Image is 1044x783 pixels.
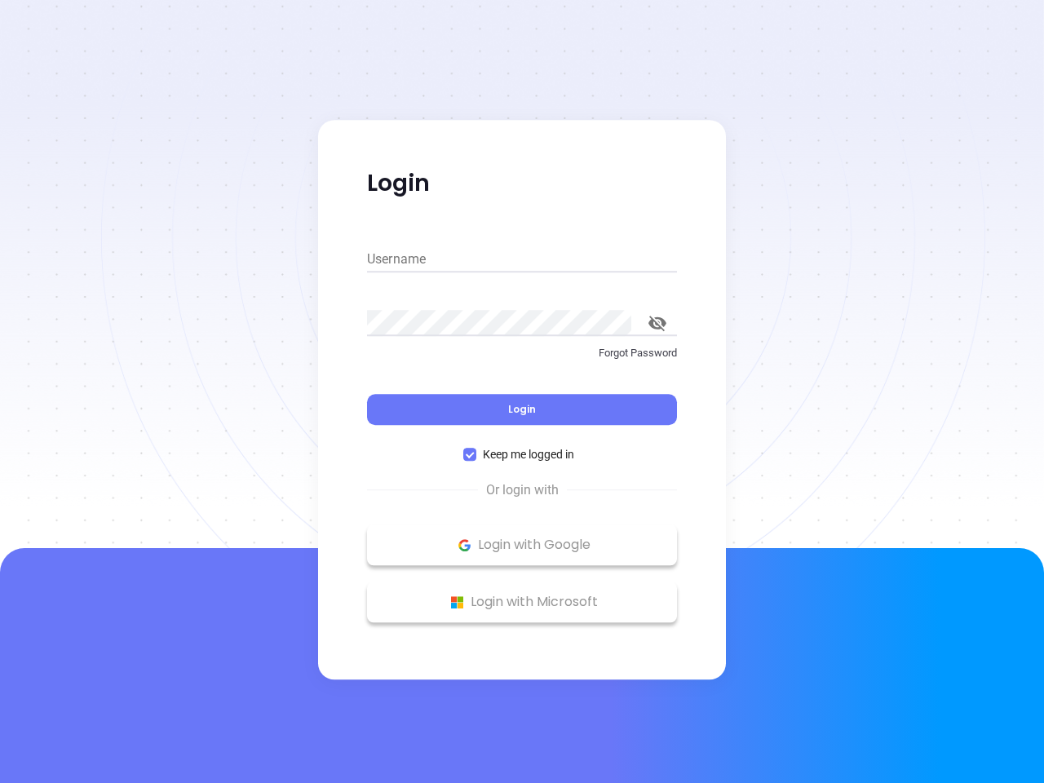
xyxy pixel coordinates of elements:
span: Or login with [478,480,567,500]
a: Forgot Password [367,345,677,374]
img: Google Logo [454,535,475,555]
p: Login with Microsoft [375,590,669,614]
span: Login [508,402,536,416]
p: Login with Google [375,533,669,557]
button: Microsoft Logo Login with Microsoft [367,582,677,622]
span: Keep me logged in [476,445,581,463]
button: Login [367,394,677,425]
p: Login [367,169,677,198]
p: Forgot Password [367,345,677,361]
button: Google Logo Login with Google [367,524,677,565]
button: toggle password visibility [638,303,677,343]
img: Microsoft Logo [447,592,467,613]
